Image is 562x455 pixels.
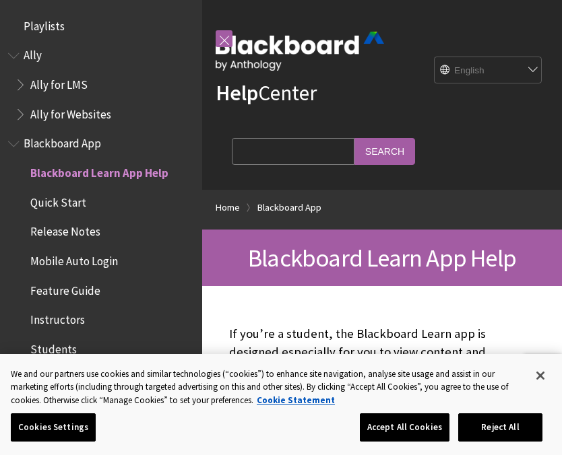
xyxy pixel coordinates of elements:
[11,367,523,407] div: We and our partners use cookies and similar technologies (“cookies”) to enhance site navigation, ...
[30,73,88,92] span: Ally for LMS
[30,103,111,121] span: Ally for Websites
[30,191,86,209] span: Quick Start
[24,15,65,33] span: Playlists
[360,413,449,442] button: Accept All Cookies
[216,199,240,216] a: Home
[216,79,317,106] a: HelpCenter
[257,199,321,216] a: Blackboard App
[458,413,542,442] button: Reject All
[30,279,100,297] span: Feature Guide
[11,413,96,442] button: Cookies Settings
[435,57,542,84] select: Site Language Selector
[24,44,42,63] span: Ally
[257,394,335,406] a: More information about your privacy, opens in a new tab
[526,361,555,390] button: Close
[248,242,516,273] span: Blackboard Learn App Help
[216,32,384,71] img: Blackboard by Anthology
[24,133,101,151] span: Blackboard App
[30,309,85,327] span: Instructors
[30,162,168,180] span: Blackboard Learn App Help
[216,79,258,106] strong: Help
[30,221,100,239] span: Release Notes
[30,250,118,268] span: Mobile Auto Login
[8,44,194,126] nav: Book outline for Anthology Ally Help
[30,338,77,356] span: Students
[8,15,194,38] nav: Book outline for Playlists
[229,325,535,431] p: If you’re a student, the Blackboard Learn app is designed especially for you to view content and ...
[354,138,415,164] input: Search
